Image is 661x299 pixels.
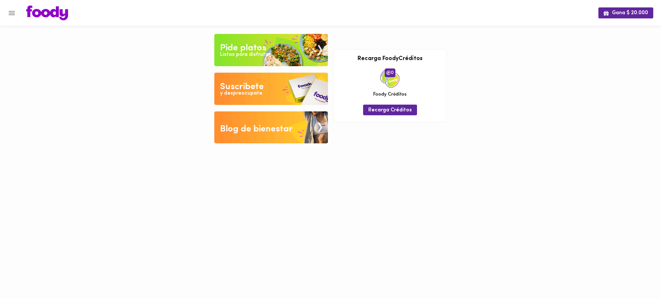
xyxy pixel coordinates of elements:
[604,10,648,16] span: Gana $ 20.000
[214,73,328,105] img: Disfruta bajar de peso
[598,7,653,18] button: Gana $ 20.000
[220,90,262,97] div: y despreocupate
[214,34,328,66] img: Pide un Platos
[363,105,417,115] button: Recarga Créditos
[220,123,293,136] div: Blog de bienestar
[624,262,655,293] iframe: Messagebird Livechat Widget
[385,68,395,77] span: 0
[220,42,266,55] div: Pide platos
[214,111,328,144] img: Blog de bienestar
[373,91,407,98] span: Foody Créditos
[338,56,442,62] h3: Recarga FoodyCréditos
[220,80,264,93] div: Suscribete
[26,5,68,20] img: logo.png
[220,51,270,58] div: Listos para disfrutar
[368,107,412,113] span: Recarga Créditos
[4,5,20,21] button: Menu
[386,70,391,75] img: foody-creditos.png
[380,68,400,88] img: credits-package.png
